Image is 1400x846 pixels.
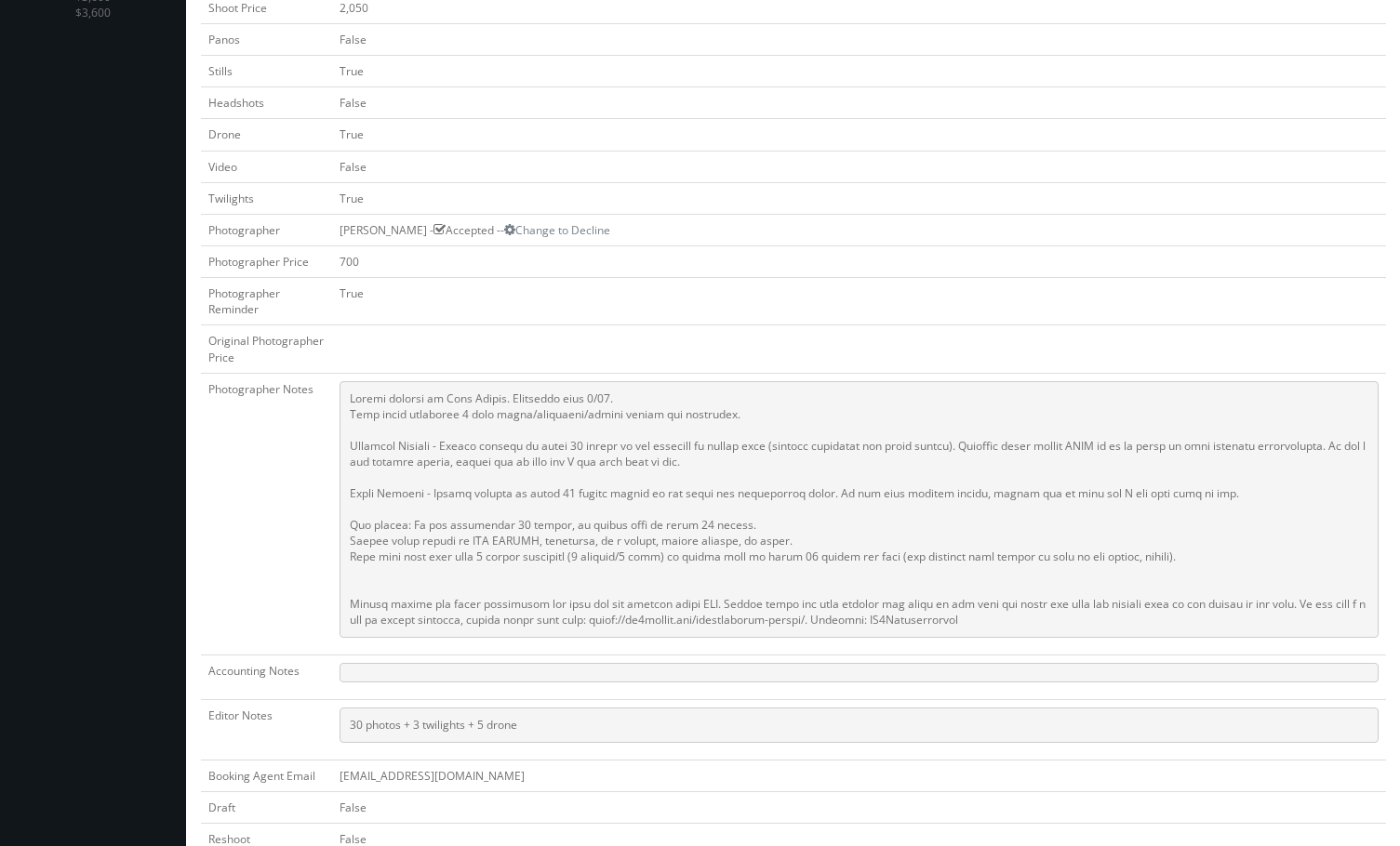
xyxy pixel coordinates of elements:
[332,760,1386,791] td: [EMAIL_ADDRESS][DOMAIN_NAME]
[201,654,332,699] td: Accounting Notes
[332,791,1386,823] td: False
[340,381,1379,638] pre: Loremi dolorsi am Cons Adipis. Elitseddo eius 0/07. Temp incid utlaboree 4 dolo magna/aliquaeni/a...
[201,119,332,151] td: Drone
[332,56,1386,87] td: True
[332,119,1386,151] td: True
[201,760,332,791] td: Booking Agent Email
[332,278,1386,325] td: True
[201,699,332,760] td: Editor Notes
[332,182,1386,214] td: True
[340,707,1379,743] pre: 30 photos + 3 twilights + 5 drone
[201,151,332,182] td: Video
[201,87,332,119] td: Headshots
[201,214,332,245] td: Photographer
[201,182,332,214] td: Twilights
[201,245,332,277] td: Photographer Price
[504,222,610,238] a: Change to Decline
[201,56,332,87] td: Stills
[201,23,332,55] td: Panos
[332,87,1386,119] td: False
[201,791,332,823] td: Draft
[201,325,332,373] td: Original Photographer Price
[332,245,1386,277] td: 700
[332,151,1386,182] td: False
[201,278,332,325] td: Photographer Reminder
[332,214,1386,245] td: [PERSON_NAME] - Accepted --
[201,373,332,654] td: Photographer Notes
[332,23,1386,55] td: False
